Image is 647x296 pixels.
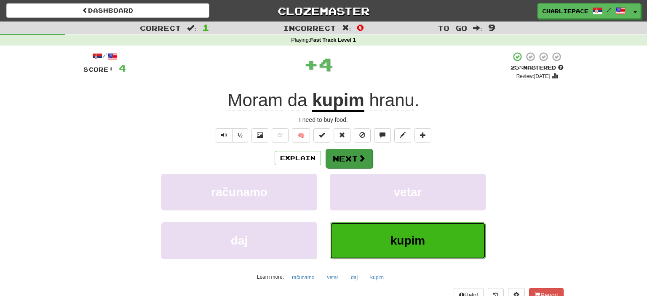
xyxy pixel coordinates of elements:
span: hranu [369,90,414,110]
span: 1 [202,22,209,32]
span: kupim [390,234,425,247]
button: Ignore sentence (alt+i) [354,128,371,143]
span: : [473,24,482,32]
button: kupim [366,271,388,284]
button: Edit sentence (alt+d) [394,128,411,143]
button: 🧠 [292,128,310,143]
span: Score: [83,66,114,73]
button: daj [161,222,317,259]
span: . [364,90,420,110]
span: da [288,90,307,110]
span: To go [438,24,467,32]
button: Discuss sentence (alt+u) [374,128,391,143]
span: CharliePace [542,7,588,15]
a: CharliePace / [537,3,630,19]
span: 9 [488,22,495,32]
span: 4 [318,54,333,75]
span: daj [231,234,248,247]
small: Review: [DATE] [516,73,550,79]
button: daj [346,271,362,284]
span: 0 [357,22,364,32]
div: Text-to-speech controls [214,128,248,143]
button: Favorite sentence (alt+f) [272,128,289,143]
span: Correct [140,24,181,32]
button: računamo [161,174,317,210]
button: Reset to 0% Mastered (alt+r) [334,128,350,143]
span: računamo [211,186,267,199]
button: računamo [287,271,319,284]
span: Incorrect [283,24,336,32]
div: / [83,51,126,62]
button: Explain [275,151,321,165]
span: : [342,24,351,32]
span: + [304,51,318,77]
button: Play sentence audio (ctl+space) [216,128,233,143]
button: Add to collection (alt+a) [414,128,431,143]
button: vetar [322,271,343,284]
span: Moram [227,90,283,110]
span: vetar [394,186,422,199]
div: Mastered [511,64,564,72]
span: 4 [119,63,126,73]
button: ½ [232,128,248,143]
span: 25 % [511,64,523,71]
a: Dashboard [6,3,209,18]
button: Set this sentence to 100% Mastered (alt+m) [313,128,330,143]
button: vetar [330,174,486,210]
u: kupim [312,90,364,112]
button: Show image (alt+x) [251,128,268,143]
span: : [187,24,196,32]
span: / [607,7,611,13]
button: kupim [330,222,486,259]
button: Next [326,149,373,168]
a: Clozemaster [222,3,425,18]
small: Learn more: [257,274,284,280]
strong: Fast Track Level 1 [310,37,356,43]
div: I need to buy food. [83,116,564,124]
